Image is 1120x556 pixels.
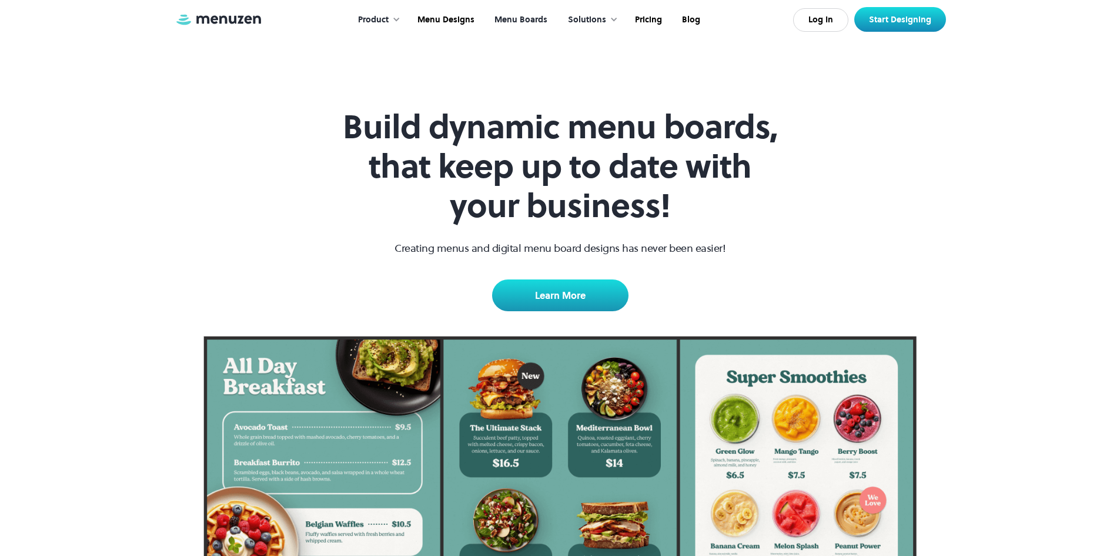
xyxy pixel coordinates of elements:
[854,7,946,32] a: Start Designing
[335,107,786,226] h1: Build dynamic menu boards, that keep up to date with your business!
[358,14,389,26] div: Product
[483,2,556,38] a: Menu Boards
[624,2,671,38] a: Pricing
[568,14,606,26] div: Solutions
[406,2,483,38] a: Menu Designs
[346,2,406,38] div: Product
[671,2,709,38] a: Blog
[394,240,726,256] p: Creating menus and digital menu board designs has never been easier!
[793,8,848,32] a: Log In
[492,279,628,311] a: Learn More
[556,2,624,38] div: Solutions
